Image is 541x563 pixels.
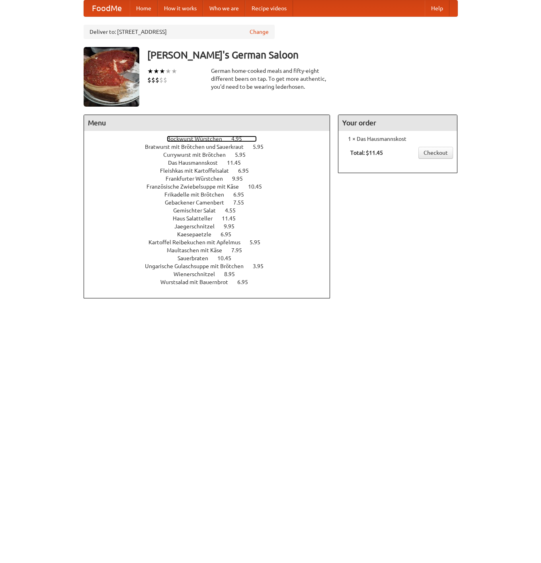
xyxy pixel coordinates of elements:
[338,115,457,131] h4: Your order
[167,247,257,253] a: Maultaschen mit Käse 7.95
[163,152,234,158] span: Currywurst mit Brötchen
[425,0,449,16] a: Help
[253,144,271,150] span: 5.95
[177,231,246,238] a: Kaesepaetzle 6.95
[153,67,159,76] li: ★
[167,136,230,142] span: Bockwurst Würstchen
[163,76,167,84] li: $
[237,279,256,285] span: 6.95
[203,0,245,16] a: Who we are
[224,271,243,277] span: 8.95
[147,67,153,76] li: ★
[174,223,249,230] a: Jaegerschnitzel 9.95
[155,76,159,84] li: $
[159,67,165,76] li: ★
[145,263,252,269] span: Ungarische Gulaschsuppe mit Brötchen
[167,247,230,253] span: Maultaschen mit Käse
[232,175,251,182] span: 9.95
[160,168,237,174] span: Fleishkas mit Kartoffelsalat
[250,28,269,36] a: Change
[165,67,171,76] li: ★
[151,76,155,84] li: $
[221,231,239,238] span: 6.95
[166,175,258,182] a: Frankfurter Würstchen 9.95
[233,191,252,198] span: 6.95
[168,160,256,166] a: Das Hausmannskost 11.45
[168,160,226,166] span: Das Hausmannskost
[164,191,259,198] a: Frikadelle mit Brötchen 6.95
[174,223,223,230] span: Jaegerschnitzel
[178,255,246,261] a: Sauerbraten 10.45
[173,207,224,214] span: Gemischter Salat
[164,191,232,198] span: Frikadelle mit Brötchen
[217,255,239,261] span: 10.45
[178,255,216,261] span: Sauerbraten
[145,263,278,269] a: Ungarische Gulaschsuppe mit Brötchen 3.95
[253,263,271,269] span: 3.95
[174,271,223,277] span: Wienerschnitzel
[173,215,250,222] a: Haus Salatteller 11.45
[224,223,242,230] span: 9.95
[342,135,453,143] li: 1 × Das Hausmannskost
[227,160,249,166] span: 11.45
[84,0,130,16] a: FoodMe
[250,239,268,245] span: 5.95
[160,279,236,285] span: Wurstsalad mit Bauernbrot
[146,183,247,190] span: Französische Zwiebelsuppe mit Käse
[163,152,260,158] a: Currywurst mit Brötchen 5.95
[158,0,203,16] a: How it works
[84,47,139,107] img: angular.jpg
[148,239,248,245] span: Kartoffel Reibekuchen mit Apfelmus
[159,76,163,84] li: $
[145,144,278,150] a: Bratwurst mit Brötchen und Sauerkraut 5.95
[248,183,270,190] span: 10.45
[145,144,252,150] span: Bratwurst mit Brötchen und Sauerkraut
[231,247,250,253] span: 7.95
[222,215,244,222] span: 11.45
[160,168,264,174] a: Fleishkas mit Kartoffelsalat 6.95
[418,147,453,159] a: Checkout
[173,215,221,222] span: Haus Salatteller
[211,67,330,91] div: German home-cooked meals and fifty-eight different beers on tap. To get more authentic, you'd nee...
[84,25,275,39] div: Deliver to: [STREET_ADDRESS]
[147,47,458,63] h3: [PERSON_NAME]'s German Saloon
[148,239,275,245] a: Kartoffel Reibekuchen mit Apfelmus 5.95
[238,168,257,174] span: 6.95
[245,0,293,16] a: Recipe videos
[171,67,177,76] li: ★
[165,199,259,206] a: Gebackener Camenbert 7.55
[147,76,151,84] li: $
[233,199,252,206] span: 7.55
[167,136,257,142] a: Bockwurst Würstchen 4.95
[166,175,231,182] span: Frankfurter Würstchen
[231,136,250,142] span: 4.95
[160,279,263,285] a: Wurstsalad mit Bauernbrot 6.95
[225,207,244,214] span: 4.55
[84,115,330,131] h4: Menu
[177,231,219,238] span: Kaesepaetzle
[350,150,383,156] b: Total: $11.45
[173,207,250,214] a: Gemischter Salat 4.55
[130,0,158,16] a: Home
[235,152,254,158] span: 5.95
[146,183,277,190] a: Französische Zwiebelsuppe mit Käse 10.45
[174,271,250,277] a: Wienerschnitzel 8.95
[165,199,232,206] span: Gebackener Camenbert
